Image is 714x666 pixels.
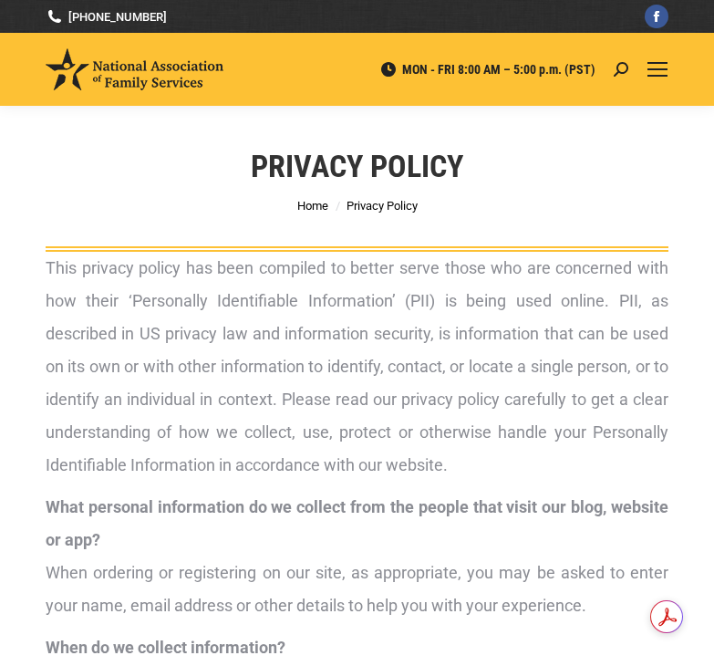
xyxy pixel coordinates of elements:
span: MON - FRI 8:00 AM – 5:00 p.m. (PST) [379,61,595,78]
a: Mobile menu icon [647,58,668,80]
h1: Privacy Policy [251,146,463,186]
a: Facebook page opens in new window [645,5,668,28]
strong: When do we collect information? [46,638,285,657]
img: National Association of Family Services [46,48,223,90]
p: This privacy policy has been compiled to better serve those who are concerned with how their ‘Per... [46,252,668,482]
strong: What personal information do we collect from the people that visit our blog, website or app? [46,497,668,549]
span: Privacy Policy [347,199,418,213]
a: [PHONE_NUMBER] [46,8,167,26]
p: When ordering or registering on our site, as appropriate, you may be asked to enter your name, em... [46,491,668,622]
a: Home [297,199,328,213]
